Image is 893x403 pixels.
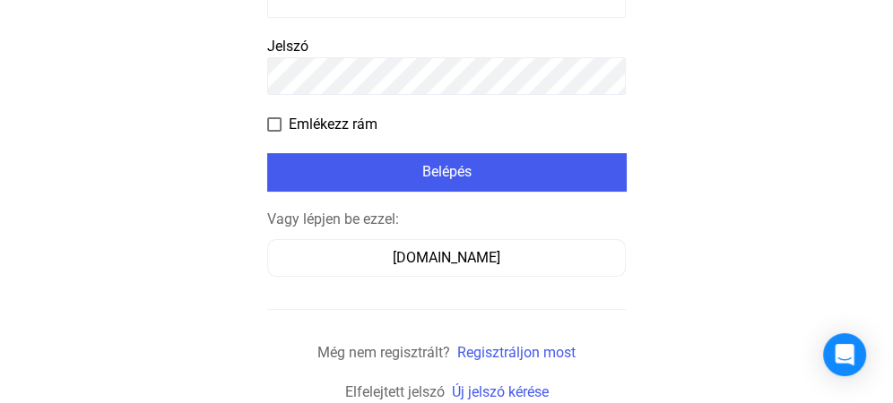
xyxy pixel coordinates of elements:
span: Emlékezz rám [289,114,377,135]
a: [DOMAIN_NAME] [267,249,626,266]
div: Vagy lépjen be ezzel: [267,209,626,230]
button: [DOMAIN_NAME] [267,239,626,277]
a: Új jelszó kérése [452,383,549,400]
span: Még nem regisztrált? [317,344,450,361]
span: Elfelejtett jelszó [345,383,445,400]
div: Belépés [273,161,620,183]
a: Regisztráljon most [457,344,576,361]
div: Open Intercom Messenger [823,333,866,376]
span: Jelszó [267,38,308,55]
button: Belépés [267,153,626,191]
div: [DOMAIN_NAME] [273,247,620,269]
